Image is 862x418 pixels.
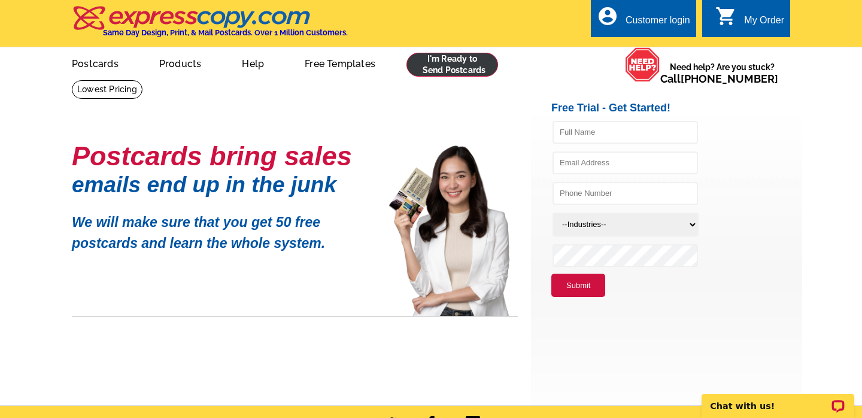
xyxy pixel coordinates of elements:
[553,152,698,174] input: Email Address
[553,182,698,205] input: Phone Number
[72,178,371,191] h1: emails end up in the junk
[694,380,862,418] iframe: LiveChat chat widget
[72,14,348,37] a: Same Day Design, Print, & Mail Postcards. Over 1 Million Customers.
[681,72,778,85] a: [PHONE_NUMBER]
[715,13,784,28] a: shopping_cart My Order
[553,121,698,144] input: Full Name
[625,47,660,82] img: help
[72,146,371,166] h1: Postcards bring sales
[715,5,737,27] i: shopping_cart
[72,203,371,253] p: We will make sure that you get 50 free postcards and learn the whole system.
[140,49,221,77] a: Products
[597,13,690,28] a: account_circle Customer login
[597,5,618,27] i: account_circle
[744,15,784,32] div: My Order
[103,28,348,37] h4: Same Day Design, Print, & Mail Postcards. Over 1 Million Customers.
[660,61,784,85] span: Need help? Are you stuck?
[551,102,802,115] h2: Free Trial - Get Started!
[286,49,394,77] a: Free Templates
[223,49,283,77] a: Help
[551,274,605,298] button: Submit
[53,49,138,77] a: Postcards
[626,15,690,32] div: Customer login
[660,72,778,85] span: Call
